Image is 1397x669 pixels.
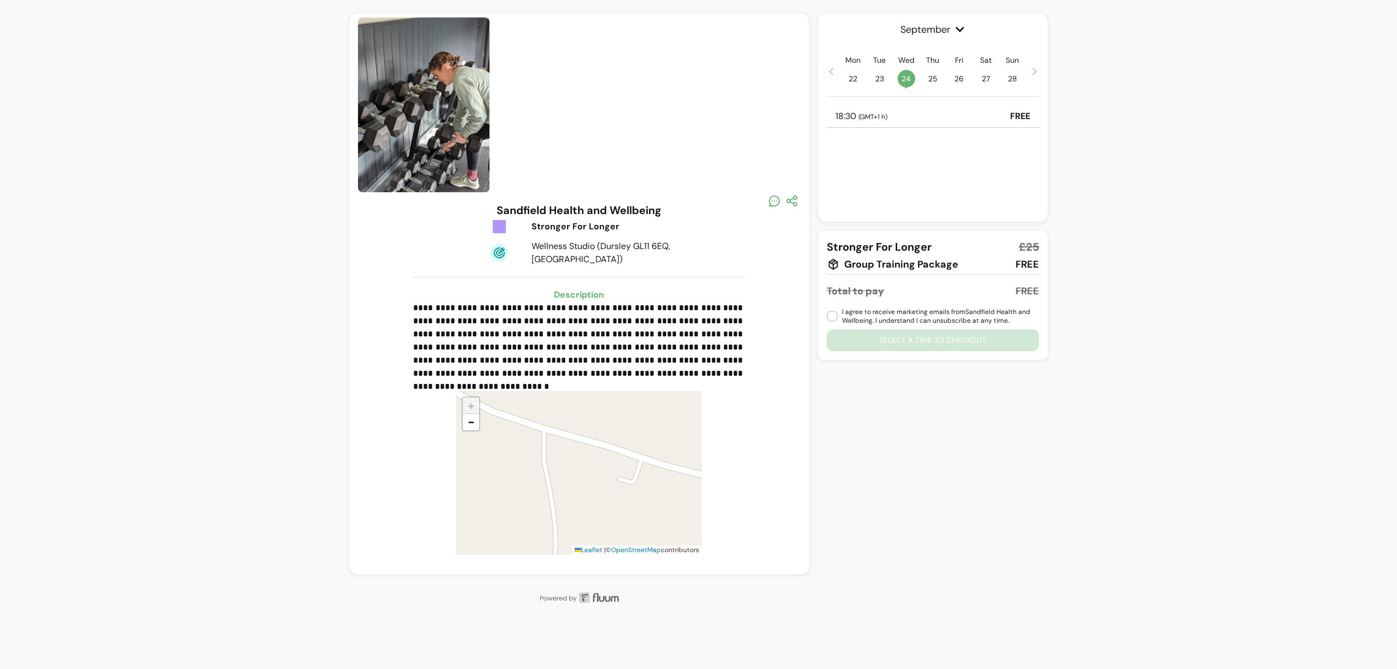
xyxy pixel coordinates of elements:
span: 27 [977,70,995,87]
span: 22 [844,70,862,87]
p: FREE [1010,110,1030,123]
div: FREE [1016,283,1039,299]
img: https://d3pz9znudhj10h.cloudfront.net/730a679e-1527-4409-89a5-2f214f02d202 [358,17,489,192]
div: Wellness Studio (Dursley GL11 6EQ, [GEOGRAPHIC_DATA]) [532,240,686,266]
p: Fri [955,55,963,66]
div: FREE [1016,257,1039,272]
span: 24 [898,70,915,87]
img: Tickets Icon [491,218,508,235]
img: powered by Fluum.ai [349,592,809,603]
span: | [604,546,606,554]
p: Sat [980,55,992,66]
span: • [905,82,908,93]
p: 18:30 [835,110,887,123]
span: Stronger For Longer [827,239,932,254]
a: Zoom in [463,398,479,414]
p: Mon [845,55,861,66]
a: OpenStreetMap [611,546,661,554]
a: Zoom out [463,414,479,430]
div: Group Training Package [827,257,958,272]
span: 26 [951,70,968,87]
div: Stronger For Longer [532,220,686,233]
p: Wed [898,55,915,66]
p: Tue [873,55,886,66]
span: 23 [871,70,888,87]
span: £25 [1019,239,1039,254]
span: − [468,414,475,430]
h3: Description [413,288,745,301]
h3: Sandfield Health and Wellbeing [497,203,661,218]
p: Sun [1006,55,1019,66]
span: + [468,398,475,413]
span: ( GMT+1 h ) [858,113,887,121]
span: 25 [924,70,941,87]
div: Total to pay [827,283,884,299]
p: Thu [926,55,939,66]
span: 28 [1004,70,1021,87]
span: September [827,22,1039,37]
div: © contributors [572,546,702,555]
a: Leaflet [575,546,602,554]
